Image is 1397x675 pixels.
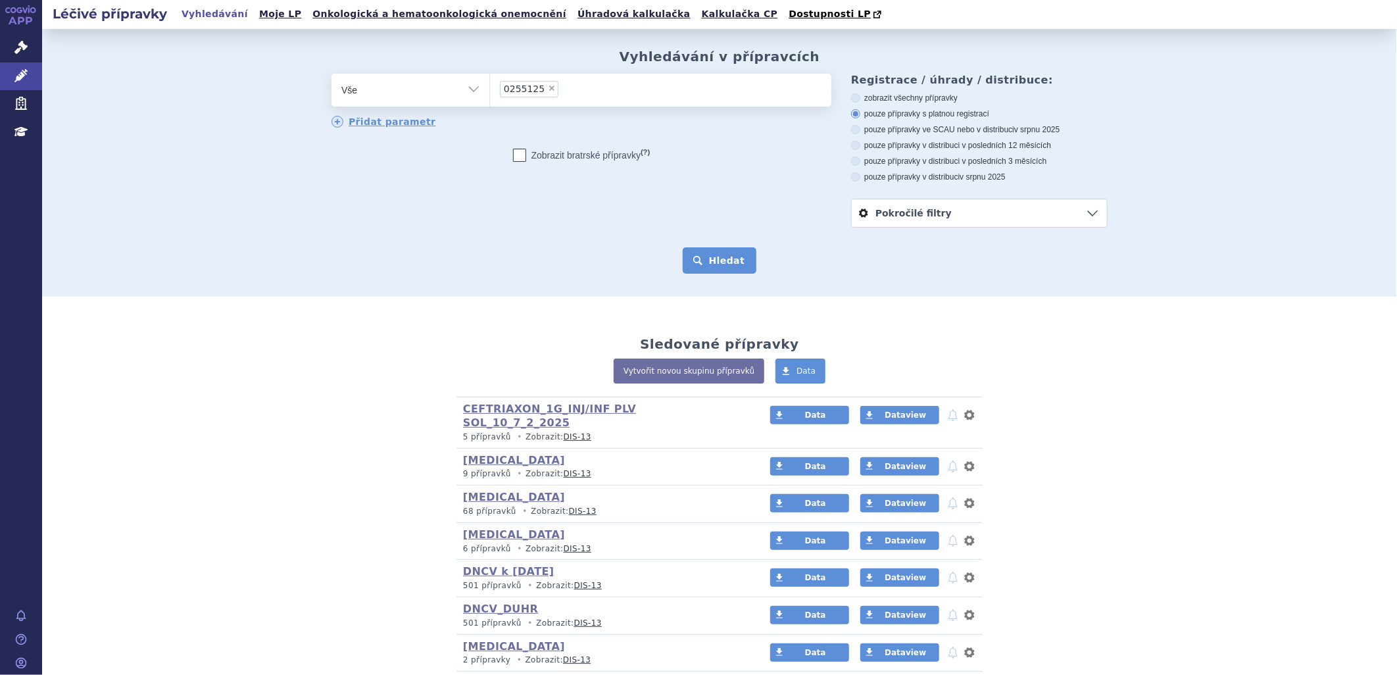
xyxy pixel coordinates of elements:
a: Data [775,359,825,384]
button: nastavení [963,570,976,586]
p: Zobrazit: [463,468,745,480]
i: • [519,506,531,517]
span: 68 přípravků [463,507,516,516]
label: pouze přípravky s platnou registrací [851,109,1108,119]
span: × [548,84,556,92]
label: zobrazit všechny přípravky [851,93,1108,103]
label: pouze přípravky v distribuci v posledních 12 měsících [851,140,1108,151]
span: 5 přípravků [463,432,511,441]
span: 6 přípravků [463,544,511,553]
label: pouze přípravky v distribuci v posledních 3 měsících [851,156,1108,166]
p: Zobrazit: [463,543,745,555]
span: Dataview [885,411,926,420]
span: 9 přípravků [463,469,511,478]
a: Data [770,406,849,424]
span: Data [805,536,826,545]
p: Zobrazit: [463,506,745,517]
a: Data [770,457,849,476]
h2: Vyhledávání v přípravcích [620,49,820,64]
a: [MEDICAL_DATA] [463,640,565,653]
span: Data [797,366,816,376]
a: Data [770,606,849,624]
button: notifikace [946,459,960,474]
button: nastavení [963,645,976,661]
a: [MEDICAL_DATA] [463,528,565,541]
button: notifikace [946,533,960,549]
p: Zobrazit: [463,432,745,443]
span: Dataview [885,573,926,582]
button: notifikace [946,407,960,423]
span: Dataview [885,536,926,545]
a: Onkologická a hematoonkologická onemocnění [308,5,570,23]
a: Dataview [860,568,939,587]
h2: Sledované přípravky [640,336,799,352]
a: Pokročilé filtry [852,199,1107,227]
button: notifikace [946,570,960,586]
a: DNCV k [DATE] [463,565,554,578]
label: pouze přípravky ve SCAU nebo v distribuci [851,124,1108,135]
h3: Registrace / úhrady / distribuce: [851,74,1108,86]
a: Dostupnosti LP [785,5,888,24]
span: 501 přípravků [463,581,522,590]
a: DIS-13 [564,432,591,441]
button: nastavení [963,533,976,549]
a: Dataview [860,532,939,550]
a: Dataview [860,494,939,512]
span: Dataview [885,611,926,620]
a: Přidat parametr [331,116,436,128]
label: pouze přípravky v distribuci [851,172,1108,182]
button: Hledat [683,247,757,274]
span: Dostupnosti LP [789,9,871,19]
a: CEFTRIAXON_1G_INJ/INF PLV SOL_10_7_2_2025 [463,403,636,429]
p: Zobrazit: [463,618,745,629]
span: Data [805,573,826,582]
a: [MEDICAL_DATA] [463,454,565,466]
a: Úhradová kalkulačka [574,5,695,23]
span: Data [805,411,826,420]
a: Kalkulačka CP [698,5,782,23]
a: Data [770,643,849,662]
a: Dataview [860,457,939,476]
span: Data [805,462,826,471]
button: notifikace [946,495,960,511]
span: v srpnu 2025 [960,172,1005,182]
p: Zobrazit: [463,580,745,591]
i: • [514,543,526,555]
i: • [524,618,536,629]
a: Data [770,568,849,587]
button: notifikace [946,645,960,661]
p: Zobrazit: [463,655,745,666]
i: • [524,580,536,591]
h2: Léčivé přípravky [42,5,178,23]
a: DNCV_DUHR [463,603,538,615]
a: DIS-13 [564,544,591,553]
a: Dataview [860,643,939,662]
input: 0255125 [562,80,570,97]
a: [MEDICAL_DATA] [463,491,565,503]
a: DIS-13 [574,581,602,590]
i: • [514,432,526,443]
a: Data [770,532,849,550]
button: nastavení [963,607,976,623]
span: Data [805,611,826,620]
i: • [514,468,526,480]
span: Dataview [885,462,926,471]
button: nastavení [963,459,976,474]
span: 0255125 [504,84,545,93]
span: v srpnu 2025 [1014,125,1060,134]
a: Dataview [860,606,939,624]
a: Vyhledávání [178,5,252,23]
a: DIS-13 [564,469,591,478]
button: nastavení [963,407,976,423]
span: Dataview [885,648,926,657]
a: DIS-13 [569,507,597,516]
a: Vytvořit novou skupinu přípravků [614,359,764,384]
span: 2 přípravky [463,655,510,664]
a: DIS-13 [574,618,602,628]
span: Data [805,499,826,508]
button: nastavení [963,495,976,511]
span: Data [805,648,826,657]
abbr: (?) [641,148,650,157]
a: DIS-13 [563,655,591,664]
label: Zobrazit bratrské přípravky [513,149,650,162]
